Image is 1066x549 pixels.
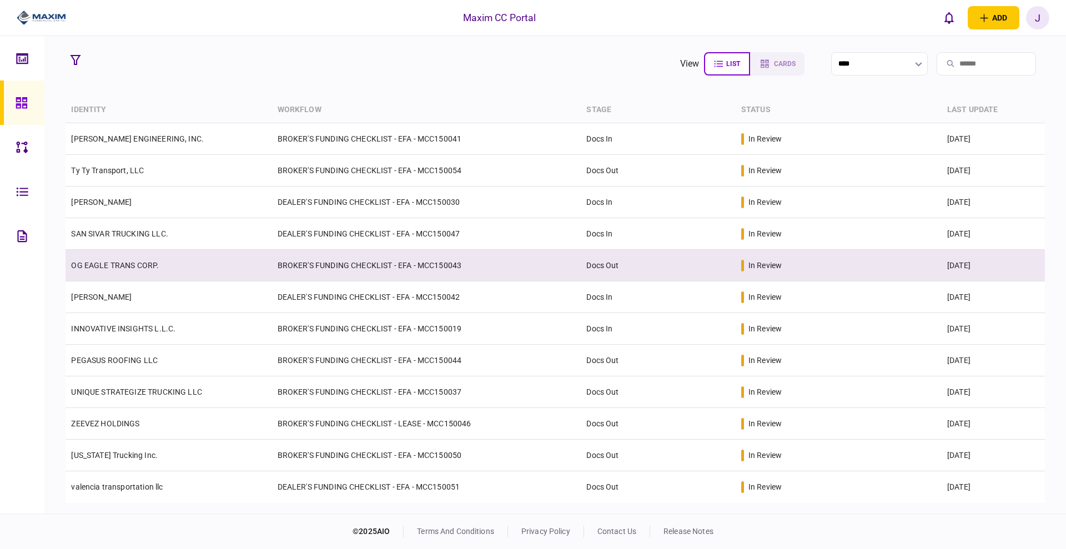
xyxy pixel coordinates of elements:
[71,293,132,301] a: [PERSON_NAME]
[748,291,782,303] div: in review
[748,355,782,366] div: in review
[272,218,581,250] td: DEALER'S FUNDING CHECKLIST - EFA - MCC150047
[942,345,1045,376] td: [DATE]
[417,527,494,536] a: terms and conditions
[748,165,782,176] div: in review
[942,155,1045,187] td: [DATE]
[581,408,735,440] td: Docs Out
[942,376,1045,408] td: [DATE]
[581,471,735,503] td: Docs Out
[581,345,735,376] td: Docs Out
[1026,6,1049,29] button: J
[71,134,204,143] a: [PERSON_NAME] ENGINEERING, INC.
[272,187,581,218] td: DEALER'S FUNDING CHECKLIST - EFA - MCC150030
[353,526,404,537] div: © 2025 AIO
[663,527,713,536] a: release notes
[942,218,1045,250] td: [DATE]
[581,97,735,123] th: stage
[680,57,700,70] div: view
[774,60,796,68] span: cards
[748,386,782,397] div: in review
[942,250,1045,281] td: [DATE]
[942,408,1045,440] td: [DATE]
[581,376,735,408] td: Docs Out
[581,250,735,281] td: Docs Out
[581,123,735,155] td: Docs In
[748,323,782,334] div: in review
[71,229,168,238] a: SAN SIVAR TRUCKING LLC.
[581,440,735,471] td: Docs Out
[968,6,1019,29] button: open adding identity options
[272,250,581,281] td: BROKER'S FUNDING CHECKLIST - EFA - MCC150043
[938,6,961,29] button: open notifications list
[942,281,1045,313] td: [DATE]
[748,260,782,271] div: in review
[17,9,66,26] img: client company logo
[748,133,782,144] div: in review
[942,187,1045,218] td: [DATE]
[942,123,1045,155] td: [DATE]
[272,471,581,503] td: DEALER'S FUNDING CHECKLIST - EFA - MCC150051
[71,451,158,460] a: [US_STATE] Trucking Inc.
[748,418,782,429] div: in review
[704,52,750,75] button: list
[581,155,735,187] td: Docs Out
[272,123,581,155] td: BROKER'S FUNDING CHECKLIST - EFA - MCC150041
[581,281,735,313] td: Docs In
[71,482,163,491] a: valencia transportation llc
[748,228,782,239] div: in review
[736,97,942,123] th: status
[597,527,636,536] a: contact us
[272,155,581,187] td: BROKER'S FUNDING CHECKLIST - EFA - MCC150054
[71,324,175,333] a: INNOVATIVE INSIGHTS L.L.C.
[272,345,581,376] td: BROKER'S FUNDING CHECKLIST - EFA - MCC150044
[942,440,1045,471] td: [DATE]
[272,376,581,408] td: BROKER'S FUNDING CHECKLIST - EFA - MCC150037
[272,281,581,313] td: DEALER'S FUNDING CHECKLIST - EFA - MCC150042
[748,197,782,208] div: in review
[581,218,735,250] td: Docs In
[463,11,536,25] div: Maxim CC Portal
[71,198,132,206] a: [PERSON_NAME]
[581,187,735,218] td: Docs In
[942,471,1045,503] td: [DATE]
[272,408,581,440] td: BROKER'S FUNDING CHECKLIST - LEASE - MCC150046
[272,440,581,471] td: BROKER'S FUNDING CHECKLIST - EFA - MCC150050
[71,419,139,428] a: ZEEVEZ HOLDINGS
[748,450,782,461] div: in review
[272,97,581,123] th: workflow
[71,261,159,270] a: OG EAGLE TRANS CORP.
[942,313,1045,345] td: [DATE]
[71,356,158,365] a: PEGASUS ROOFING LLC
[66,97,271,123] th: identity
[750,52,804,75] button: cards
[942,97,1045,123] th: last update
[726,60,740,68] span: list
[581,313,735,345] td: Docs In
[71,387,202,396] a: UNIQUE STRATEGIZE TRUCKING LLC
[748,481,782,492] div: in review
[71,166,144,175] a: Ty Ty Transport, LLC
[272,313,581,345] td: BROKER'S FUNDING CHECKLIST - EFA - MCC150019
[521,527,570,536] a: privacy policy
